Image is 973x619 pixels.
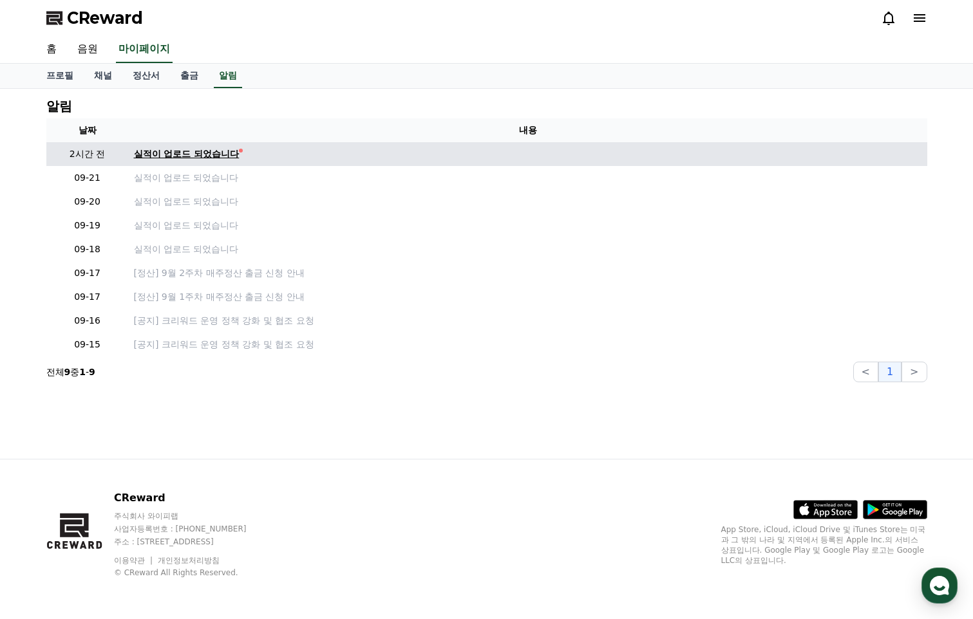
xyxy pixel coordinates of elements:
[199,427,214,438] span: 설정
[46,8,143,28] a: CReward
[902,362,927,382] button: >
[64,367,71,377] strong: 9
[134,195,922,208] a: 실적이 업로드 되었습니다
[114,524,271,534] p: 사업자등록번호 : [PHONE_NUMBER]
[134,147,922,161] a: 실적이 업로드 되었습니다
[134,290,922,304] a: [정산] 9월 1주차 매주정산 출금 신청 안내
[853,362,878,382] button: <
[114,556,155,565] a: 이용약관
[134,314,922,328] a: [공지] 크리워드 운영 정책 강화 및 협조 요청
[52,338,124,351] p: 09-15
[721,524,927,566] p: App Store, iCloud, iCloud Drive 및 iTunes Store는 미국과 그 밖의 나라 및 지역에서 등록된 Apple Inc.의 서비스 상표입니다. Goo...
[84,64,122,88] a: 채널
[158,556,220,565] a: 개인정보처리방침
[46,118,129,142] th: 날짜
[67,8,143,28] span: CReward
[134,243,922,256] a: 실적이 업로드 되었습니다
[52,147,124,161] p: 2시간 전
[4,408,85,440] a: 홈
[214,64,242,88] a: 알림
[85,408,166,440] a: 대화
[52,219,124,232] p: 09-19
[166,408,247,440] a: 설정
[134,147,240,161] div: 실적이 업로드 되었습니다
[878,362,902,382] button: 1
[116,36,173,63] a: 마이페이지
[46,365,95,378] p: 전체 중 -
[134,219,922,232] a: 실적이 업로드 되었습니다
[36,64,84,88] a: 프로필
[134,266,922,280] a: [정산] 9월 2주차 매주정산 출금 신청 안내
[41,427,48,438] span: 홈
[46,99,72,113] h4: 알림
[52,195,124,208] p: 09-20
[52,314,124,328] p: 09-16
[67,36,108,63] a: 음원
[134,338,922,351] a: [공지] 크리워드 운영 정책 강화 및 협조 요청
[129,118,927,142] th: 내용
[52,243,124,256] p: 09-18
[52,266,124,280] p: 09-17
[114,537,271,547] p: 주소 : [STREET_ADDRESS]
[114,568,271,578] p: © CReward All Rights Reserved.
[170,64,209,88] a: 출금
[52,290,124,304] p: 09-17
[52,171,124,185] p: 09-21
[118,428,133,438] span: 대화
[114,490,271,506] p: CReward
[36,36,67,63] a: 홈
[89,367,95,377] strong: 9
[114,511,271,521] p: 주식회사 와이피랩
[122,64,170,88] a: 정산서
[134,171,922,185] a: 실적이 업로드 되었습니다
[79,367,86,377] strong: 1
